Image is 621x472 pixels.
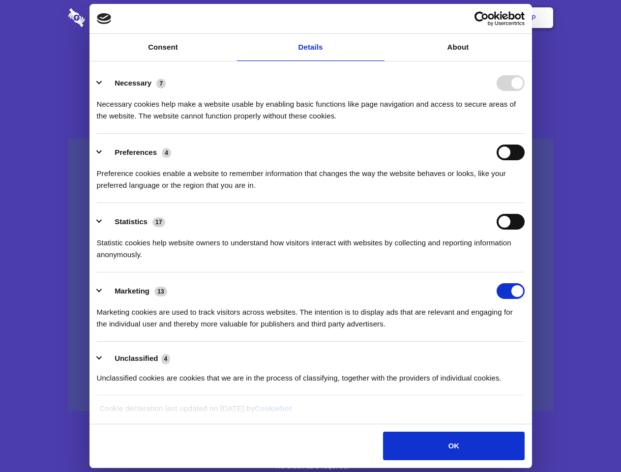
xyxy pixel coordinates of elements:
button: Preferences (4) [97,145,177,160]
div: Cookie declaration last updated on [DATE] by [92,403,529,422]
span: 13 [154,287,167,296]
label: Statistics [115,217,148,226]
a: Usercentrics Cookiebot - opens in a new window [439,11,525,26]
button: Statistics (17) [97,214,172,230]
img: logo-wordmark-white-trans-d4663122ce5f474addd5e946df7df03e33cb6a1c49d2221995e7729f52c070b2.svg [68,8,152,27]
h4: Auto-redaction of sensitive data, encrypted data sharing and self-destructing private chats. Shar... [68,89,553,122]
div: Preference cookies enable a website to remember information that changes the way the website beha... [97,160,525,191]
a: Details [237,34,384,61]
img: logo [97,13,112,24]
a: Wistia video thumbnail [68,139,553,412]
a: Cookiebot [255,404,292,413]
span: 4 [161,354,171,364]
a: About [384,34,532,61]
span: 17 [152,217,165,227]
label: Marketing [115,287,149,295]
button: Marketing (13) [97,283,174,299]
a: Pricing [289,2,331,33]
a: Consent [89,34,237,61]
span: 7 [156,79,166,88]
div: Unclassified cookies are cookies that we are in the process of classifying, together with the pro... [97,365,525,384]
button: Unclassified (4) [97,353,177,365]
button: Necessary (7) [97,75,172,91]
h1: Eliminate Slack Data Loss. [68,44,553,80]
div: Marketing cookies are used to track visitors across websites. The intention is to display ads tha... [97,299,525,330]
a: Contact [399,2,444,33]
iframe: Drift Widget Chat Controller [572,423,609,460]
span: 4 [162,148,171,158]
div: Statistic cookies help website owners to understand how visitors interact with websites by collec... [97,230,525,261]
a: Login [446,2,489,33]
label: Necessary [115,79,151,87]
label: Preferences [115,148,157,156]
button: OK [383,432,524,460]
div: Necessary cookies help make a website usable by enabling basic functions like page navigation and... [97,91,525,122]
